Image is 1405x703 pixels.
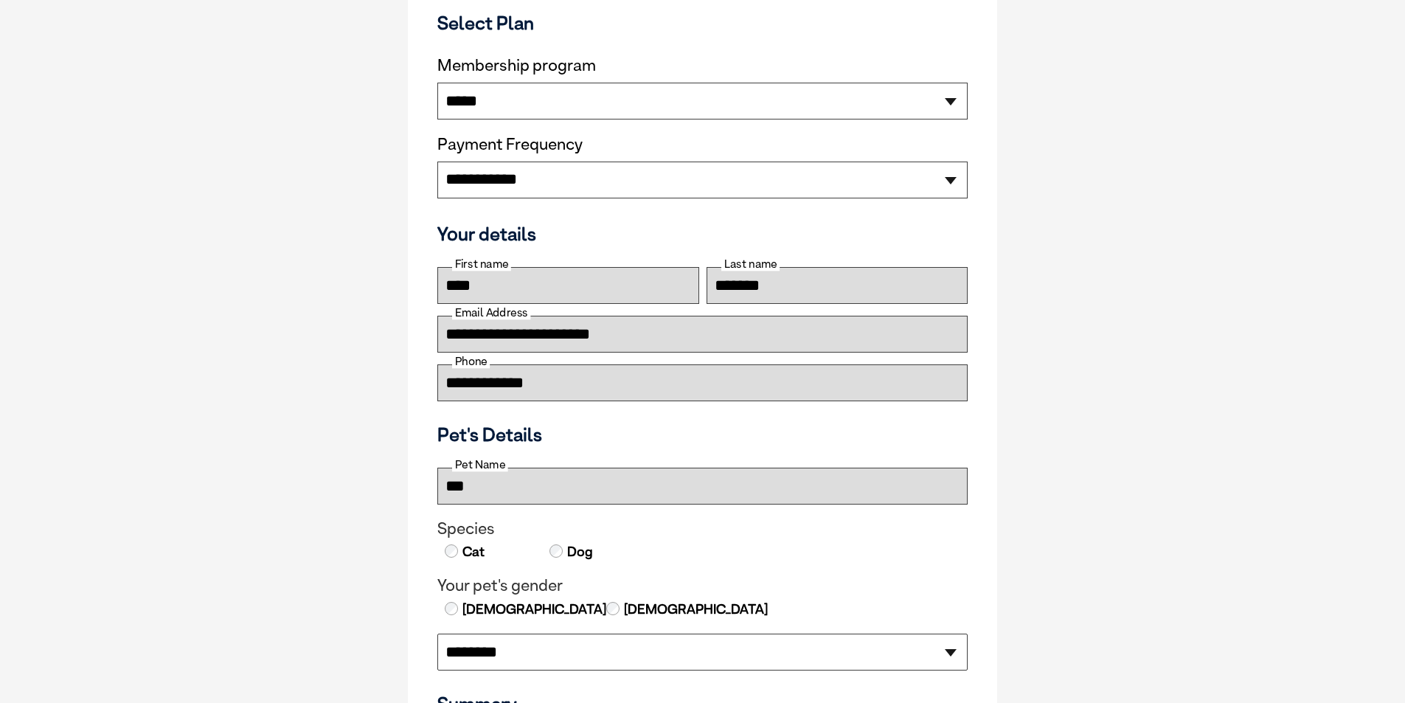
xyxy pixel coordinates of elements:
[437,223,968,245] h3: Your details
[452,257,511,271] label: First name
[721,257,780,271] label: Last name
[437,12,968,34] h3: Select Plan
[437,135,583,154] label: Payment Frequency
[452,306,530,319] label: Email Address
[452,355,490,368] label: Phone
[437,56,968,75] label: Membership program
[437,576,968,595] legend: Your pet's gender
[437,519,968,538] legend: Species
[431,423,974,446] h3: Pet's Details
